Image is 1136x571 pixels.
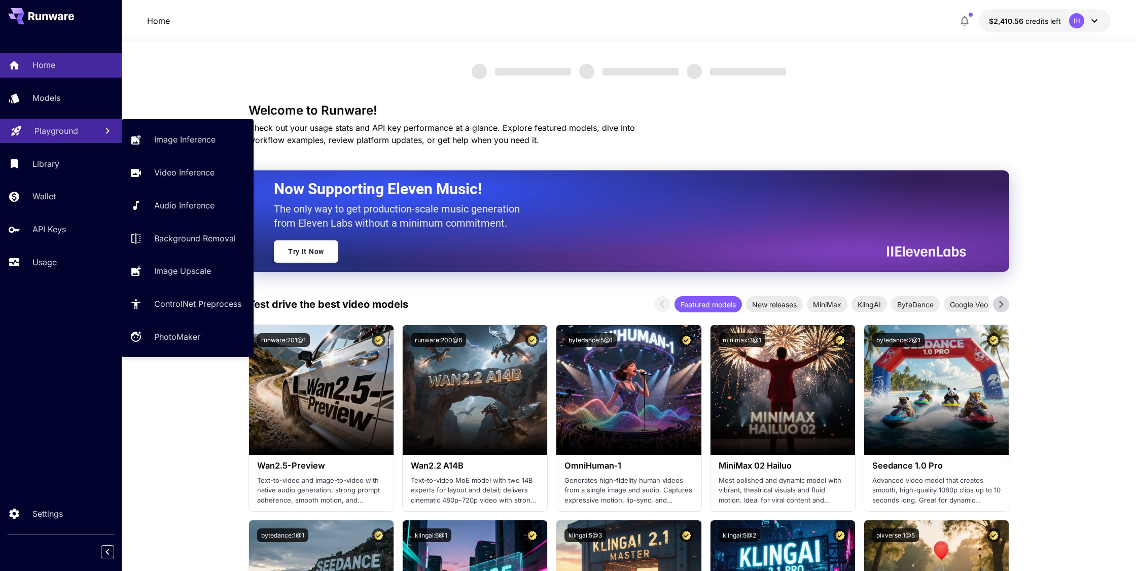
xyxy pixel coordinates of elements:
[122,259,254,283] a: Image Upscale
[872,476,1001,506] p: Advanced video model that creates smooth, high-quality 1080p clips up to 10 seconds long. Great f...
[1069,13,1084,28] div: IH
[274,240,338,263] a: Try It Now
[987,333,1001,347] button: Certified Model – Vetted for best performance and includes a commercial license.
[807,299,847,310] span: MiniMax
[719,333,765,347] button: minimax:3@1
[248,297,408,312] p: Test drive the best video models
[564,461,693,471] h3: OmniHuman‑1
[122,127,254,152] a: Image Inference
[154,166,215,179] p: Video Inference
[944,299,994,310] span: Google Veo
[1025,17,1061,25] span: credits left
[746,299,803,310] span: New releases
[979,9,1111,32] button: $2,410.55674
[122,292,254,316] a: ControlNet Preprocess
[122,325,254,349] a: PhotoMaker
[411,476,539,506] p: Text-to-video MoE model with two 14B experts for layout and detail; delivers cinematic 480p–720p ...
[32,256,57,268] p: Usage
[525,528,539,542] button: Certified Model – Vetted for best performance and includes a commercial license.
[989,16,1061,26] div: $2,410.55674
[987,528,1001,542] button: Certified Model – Vetted for best performance and includes a commercial license.
[872,461,1001,471] h3: Seedance 1.0 Pro
[411,461,539,471] h3: Wan2.2 A14B
[711,325,855,455] img: alt
[403,325,547,455] img: alt
[274,202,527,230] p: The only way to get production-scale music generation from Eleven Labs without a minimum commitment.
[411,333,466,347] button: runware:200@6
[411,528,451,542] button: klingai:6@1
[154,232,236,244] p: Background Removal
[372,333,385,347] button: Certified Model – Vetted for best performance and includes a commercial license.
[147,15,170,27] p: Home
[249,325,394,455] img: alt
[833,333,847,347] button: Certified Model – Vetted for best performance and includes a commercial license.
[257,333,310,347] button: runware:201@1
[154,199,215,211] p: Audio Inference
[564,528,606,542] button: klingai:5@3
[122,226,254,251] a: Background Removal
[257,528,308,542] button: bytedance:1@1
[32,158,59,170] p: Library
[34,125,78,137] p: Playground
[372,528,385,542] button: Certified Model – Vetted for best performance and includes a commercial license.
[891,299,940,310] span: ByteDance
[525,333,539,347] button: Certified Model – Vetted for best performance and includes a commercial license.
[109,543,122,561] div: Collapse sidebar
[833,528,847,542] button: Certified Model – Vetted for best performance and includes a commercial license.
[248,123,635,145] span: Check out your usage stats and API key performance at a glance. Explore featured models, dive int...
[122,160,254,185] a: Video Inference
[864,325,1009,455] img: alt
[719,461,847,471] h3: MiniMax 02 Hailuo
[564,476,693,506] p: Generates high-fidelity human videos from a single image and audio. Captures expressive motion, l...
[154,298,241,310] p: ControlNet Preprocess
[101,545,114,558] button: Collapse sidebar
[680,333,693,347] button: Certified Model – Vetted for best performance and includes a commercial license.
[989,17,1025,25] span: $2,410.56
[872,333,925,347] button: bytedance:2@1
[154,331,200,343] p: PhotoMaker
[680,528,693,542] button: Certified Model – Vetted for best performance and includes a commercial license.
[147,15,170,27] nav: breadcrumb
[32,190,56,202] p: Wallet
[154,133,216,146] p: Image Inference
[32,223,66,235] p: API Keys
[257,461,385,471] h3: Wan2.5-Preview
[257,476,385,506] p: Text-to-video and image-to-video with native audio generation, strong prompt adherence, smooth mo...
[872,528,919,542] button: pixverse:1@5
[556,325,701,455] img: alt
[274,180,958,199] h2: Now Supporting Eleven Music!
[719,528,760,542] button: klingai:5@2
[719,476,847,506] p: Most polished and dynamic model with vibrant, theatrical visuals and fluid motion. Ideal for vira...
[248,103,1009,118] h3: Welcome to Runware!
[674,299,742,310] span: Featured models
[1085,522,1136,571] iframe: Chat Widget
[154,265,211,277] p: Image Upscale
[564,333,617,347] button: bytedance:5@1
[32,59,55,71] p: Home
[851,299,887,310] span: KlingAI
[32,92,60,104] p: Models
[32,508,63,520] p: Settings
[122,193,254,218] a: Audio Inference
